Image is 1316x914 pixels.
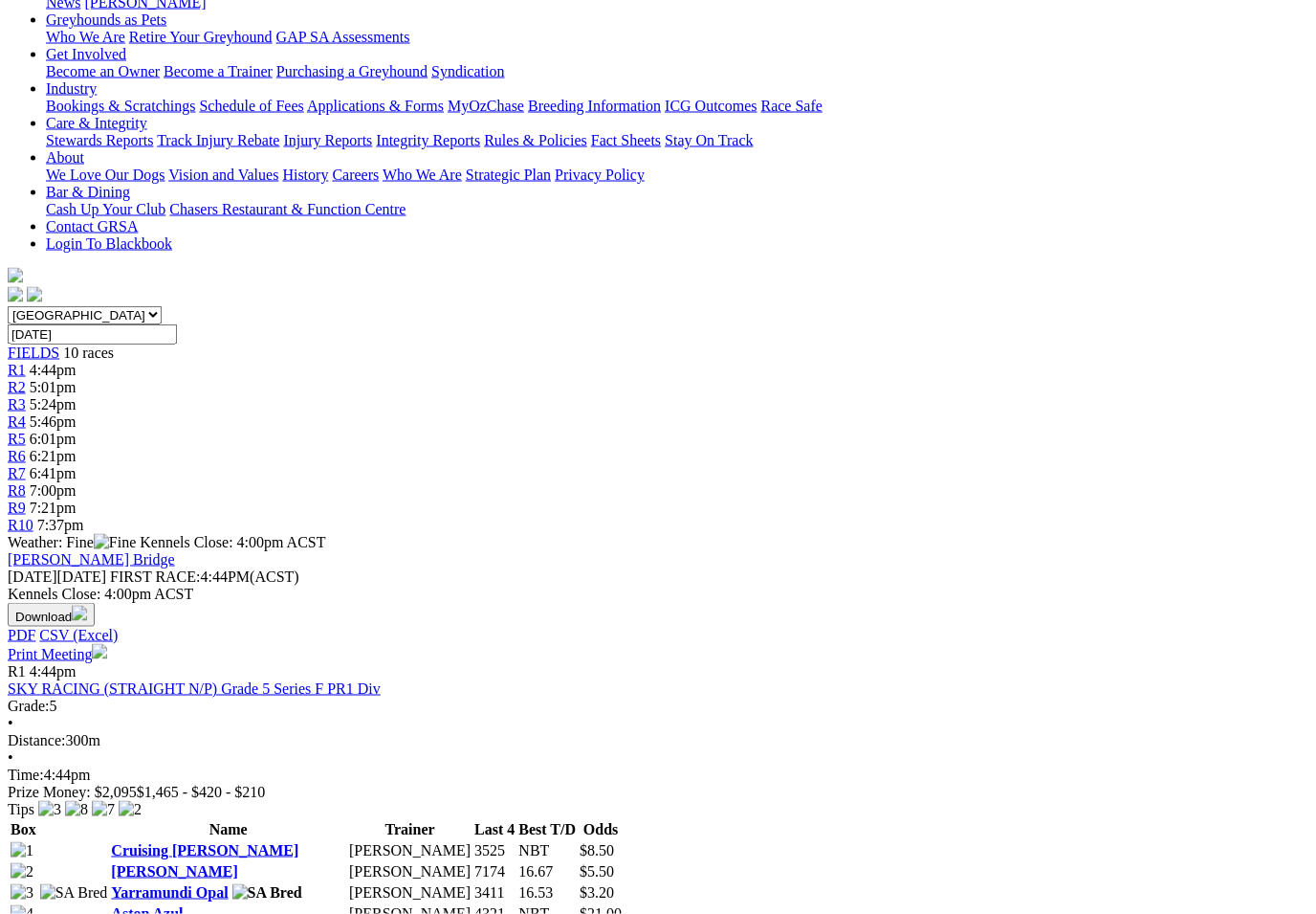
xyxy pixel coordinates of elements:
[46,132,1308,149] div: Care & Integrity
[8,448,26,464] span: R6
[199,98,303,114] a: Schedule of Fees
[110,568,200,585] span: FIRST RACE:
[110,568,299,585] span: 4:44PM(ACST)
[332,167,379,183] a: Careers
[348,841,472,860] td: [PERSON_NAME]
[46,29,1308,46] div: Greyhounds as Pets
[137,784,266,800] span: $1,465 - $420 - $210
[94,534,136,551] img: Fine
[517,883,577,903] td: 16.53
[8,345,59,361] a: FIELDS
[46,63,1308,80] div: Get Involved
[8,646,107,662] a: Print Meeting
[11,884,33,902] img: 3
[8,715,13,731] span: •
[46,132,153,148] a: Stewards Reports
[8,379,26,395] a: R2
[46,201,1308,218] div: Bar & Dining
[8,287,23,302] img: facebook.svg
[448,98,524,114] a: MyOzChase
[473,883,515,903] td: 3411
[46,29,125,45] a: Who We Are
[665,132,753,148] a: Stay On Track
[8,413,26,430] a: R4
[8,465,26,481] a: R7
[473,862,515,881] td: 7174
[40,884,108,902] img: SA Bred
[46,80,97,97] a: Industry
[46,149,84,166] a: About
[164,63,273,79] a: Become a Trainer
[46,46,126,62] a: Get Involved
[65,801,88,818] img: 8
[348,820,472,839] th: Trainer
[8,784,1308,801] div: Prize Money: $2,095
[38,801,61,818] img: 3
[8,268,23,283] img: logo-grsa-white.png
[92,644,107,659] img: printer.svg
[348,883,472,903] td: [PERSON_NAME]
[30,431,77,447] span: 6:01pm
[8,698,50,714] span: Grade:
[580,884,614,901] span: $3.20
[517,820,577,839] th: Best T/D
[30,448,77,464] span: 6:21pm
[8,698,1308,715] div: 5
[30,379,77,395] span: 5:01pm
[580,842,614,858] span: $8.50
[140,534,325,550] span: Kennels Close: 4:00pm ACST
[307,98,444,114] a: Applications & Forms
[46,98,1308,115] div: Industry
[8,767,1308,784] div: 4:44pm
[8,568,57,585] span: [DATE]
[46,184,130,200] a: Bar & Dining
[8,801,34,817] span: Tips
[8,627,35,643] a: PDF
[8,482,26,499] span: R8
[11,863,33,881] img: 2
[383,167,462,183] a: Who We Are
[517,862,577,881] td: 16.67
[110,820,346,839] th: Name
[760,98,822,114] a: Race Safe
[466,167,551,183] a: Strategic Plan
[8,396,26,412] a: R3
[8,663,26,680] span: R1
[8,517,33,533] a: R10
[30,663,77,680] span: 4:44pm
[46,11,166,28] a: Greyhounds as Pets
[376,132,480,148] a: Integrity Reports
[591,132,661,148] a: Fact Sheets
[30,362,77,378] span: 4:44pm
[282,167,328,183] a: History
[8,680,381,697] a: SKY RACING (STRAIGHT N/P) Grade 5 Series F PR1 Div
[46,115,147,131] a: Care & Integrity
[8,749,13,766] span: •
[63,345,114,361] span: 10 races
[111,842,298,858] a: Cruising [PERSON_NAME]
[111,863,237,880] a: [PERSON_NAME]
[8,603,95,627] button: Download
[276,63,428,79] a: Purchasing a Greyhound
[517,841,577,860] td: NBT
[579,820,623,839] th: Odds
[46,167,164,183] a: We Love Our Dogs
[157,132,279,148] a: Track Injury Rebate
[8,431,26,447] a: R5
[580,863,614,880] span: $5.50
[8,362,26,378] a: R1
[8,767,44,783] span: Time:
[473,841,515,860] td: 3525
[39,627,118,643] a: CSV (Excel)
[8,586,1308,603] div: Kennels Close: 4:00pm ACST
[72,606,87,621] img: download.svg
[555,167,645,183] a: Privacy Policy
[37,517,84,533] span: 7:37pm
